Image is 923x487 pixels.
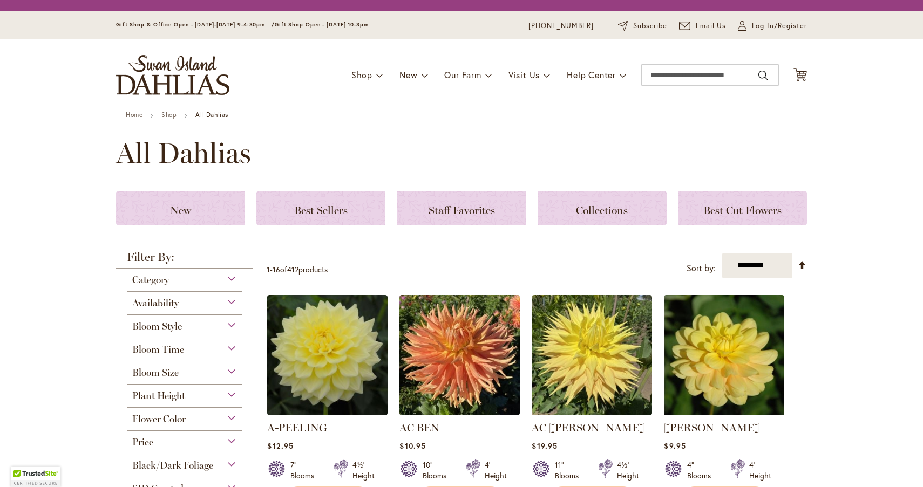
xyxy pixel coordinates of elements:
[664,441,686,451] span: $9.95
[532,421,645,434] a: AC [PERSON_NAME]
[267,261,328,278] p: - of products
[287,264,298,275] span: 412
[738,20,807,31] a: Log In/Register
[679,20,727,31] a: Email Us
[696,20,727,31] span: Email Us
[617,459,639,481] div: 4½' Height
[256,191,385,225] a: Best Sellers
[749,459,771,481] div: 4' Height
[664,295,784,415] img: AHOY MATEY
[752,20,807,31] span: Log In/Register
[429,204,495,217] span: Staff Favorites
[687,258,716,278] label: Sort by:
[132,459,213,471] span: Black/Dark Foliage
[267,407,388,417] a: A-Peeling
[399,407,520,417] a: AC BEN
[132,436,153,448] span: Price
[116,21,275,28] span: Gift Shop & Office Open - [DATE]-[DATE] 9-4:30pm /
[664,421,760,434] a: [PERSON_NAME]
[161,111,177,119] a: Shop
[618,20,667,31] a: Subscribe
[423,459,453,481] div: 10" Blooms
[397,191,526,225] a: Staff Favorites
[485,459,507,481] div: 4' Height
[273,264,280,275] span: 16
[195,111,228,119] strong: All Dahlias
[294,204,348,217] span: Best Sellers
[132,297,179,309] span: Availability
[758,67,768,84] button: Search
[290,459,321,481] div: 7" Blooms
[703,204,782,217] span: Best Cut Flowers
[532,441,557,451] span: $19.95
[351,69,372,80] span: Shop
[532,407,652,417] a: AC Jeri
[132,274,169,286] span: Category
[267,421,327,434] a: A-PEELING
[132,390,185,402] span: Plant Height
[532,295,652,415] img: AC Jeri
[170,204,191,217] span: New
[687,459,717,481] div: 4" Blooms
[567,69,616,80] span: Help Center
[267,295,388,415] img: A-Peeling
[508,69,540,80] span: Visit Us
[116,55,229,95] a: store logo
[126,111,142,119] a: Home
[633,20,667,31] span: Subscribe
[444,69,481,80] span: Our Farm
[555,459,585,481] div: 11" Blooms
[11,467,60,487] div: TrustedSite Certified
[275,21,369,28] span: Gift Shop Open - [DATE] 10-3pm
[399,295,520,415] img: AC BEN
[267,264,270,275] span: 1
[576,204,628,217] span: Collections
[399,421,439,434] a: AC BEN
[528,20,594,31] a: [PHONE_NUMBER]
[678,191,807,225] a: Best Cut Flowers
[352,459,375,481] div: 4½' Height
[116,251,253,269] strong: Filter By:
[399,69,417,80] span: New
[538,191,667,225] a: Collections
[132,344,184,355] span: Bloom Time
[116,191,245,225] a: New
[399,441,425,451] span: $10.95
[116,137,251,169] span: All Dahlias
[664,407,784,417] a: AHOY MATEY
[132,367,179,379] span: Bloom Size
[132,413,186,425] span: Flower Color
[267,441,293,451] span: $12.95
[132,320,182,332] span: Bloom Style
